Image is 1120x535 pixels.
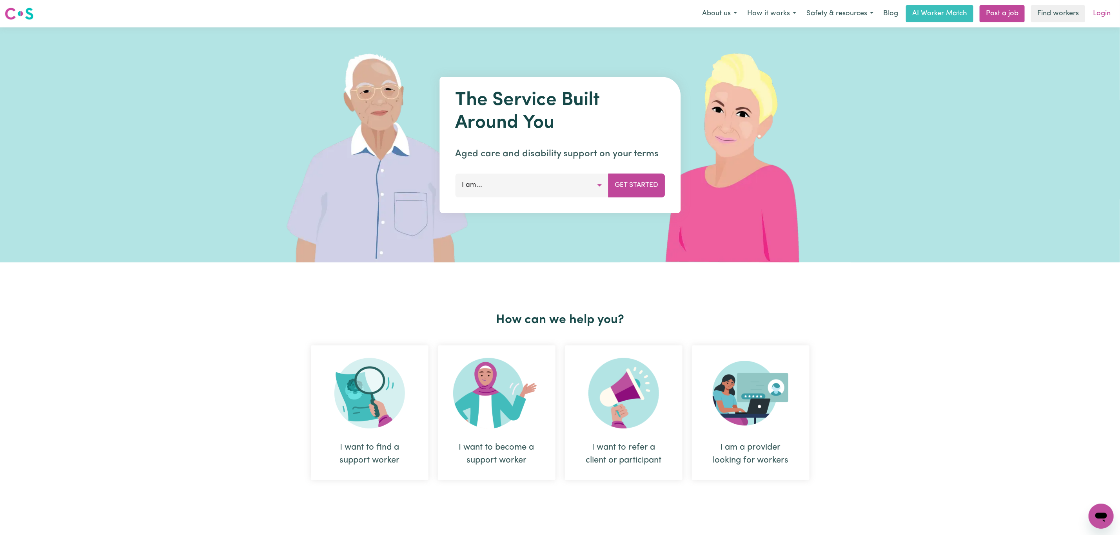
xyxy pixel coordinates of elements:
[455,89,665,134] h1: The Service Built Around You
[711,441,791,467] div: I am a provider looking for workers
[1089,504,1114,529] iframe: Button to launch messaging window, conversation in progress
[5,7,34,21] img: Careseekers logo
[692,345,810,480] div: I am a provider looking for workers
[455,147,665,161] p: Aged care and disability support on your terms
[311,345,428,480] div: I want to find a support worker
[697,5,742,22] button: About us
[608,174,665,197] button: Get Started
[453,358,540,428] img: Become Worker
[457,441,537,467] div: I want to become a support worker
[588,358,659,428] img: Refer
[330,441,410,467] div: I want to find a support worker
[334,358,405,428] img: Search
[906,5,973,22] a: AI Worker Match
[1031,5,1085,22] a: Find workers
[742,5,801,22] button: How it works
[584,441,664,467] div: I want to refer a client or participant
[438,345,555,480] div: I want to become a support worker
[5,5,34,23] a: Careseekers logo
[713,358,789,428] img: Provider
[455,174,608,197] button: I am...
[306,313,814,327] h2: How can we help you?
[565,345,683,480] div: I want to refer a client or participant
[879,5,903,22] a: Blog
[801,5,879,22] button: Safety & resources
[980,5,1025,22] a: Post a job
[1088,5,1115,22] a: Login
